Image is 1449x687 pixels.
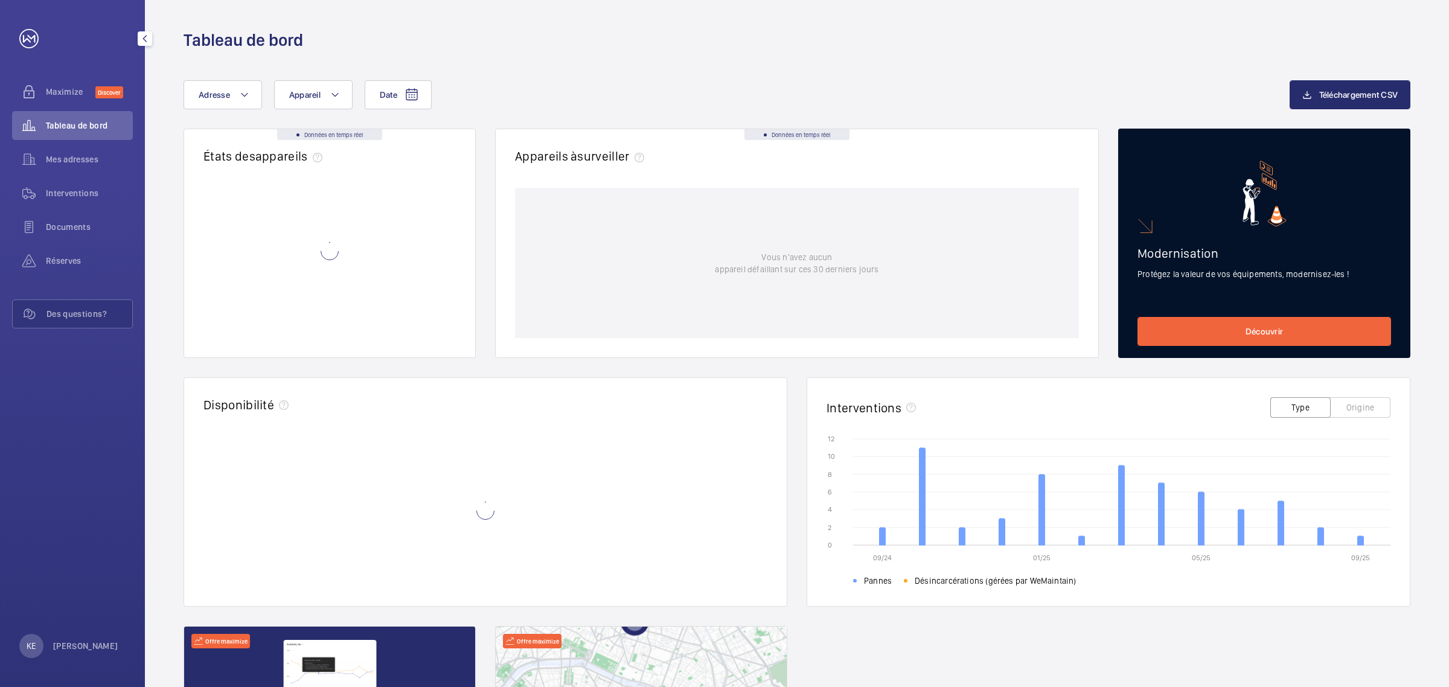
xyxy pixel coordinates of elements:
[289,90,321,100] span: Appareil
[1137,246,1391,261] h2: Modernisation
[184,80,262,109] button: Adresse
[1243,161,1287,226] img: marketing-card.svg
[191,634,250,648] div: Offre maximize
[46,120,133,132] span: Tableau de bord
[46,187,133,199] span: Interventions
[864,575,892,587] span: Pannes
[203,397,274,412] h2: Disponibilité
[46,221,133,233] span: Documents
[744,129,849,140] div: Données en temps réel
[827,400,901,415] h2: Interventions
[46,86,95,98] span: Maximize
[380,90,397,100] span: Date
[46,153,133,165] span: Mes adresses
[828,470,832,479] text: 8
[828,452,835,461] text: 10
[1290,80,1411,109] button: Téléchargement CSV
[274,80,353,109] button: Appareil
[1351,554,1370,562] text: 09/25
[46,308,132,320] span: Des questions?
[27,640,36,652] p: KE
[828,505,832,514] text: 4
[915,575,1076,587] span: Désincarcérations (gérées par WeMaintain)
[873,554,892,562] text: 09/24
[1137,268,1391,280] p: Protégez la valeur de vos équipements, modernisez-les !
[715,251,878,275] p: Vous n'avez aucun appareil défaillant sur ces 30 derniers jours
[828,488,832,496] text: 6
[1137,317,1391,346] a: Découvrir
[1330,397,1390,418] button: Origine
[277,129,382,140] div: Données en temps réel
[828,523,831,532] text: 2
[828,435,834,443] text: 12
[828,541,832,549] text: 0
[577,149,648,164] span: surveiller
[95,86,123,98] span: Discover
[255,149,327,164] span: appareils
[184,29,303,51] h1: Tableau de bord
[46,255,133,267] span: Réserves
[1192,554,1211,562] text: 05/25
[199,90,230,100] span: Adresse
[503,634,561,648] div: Offre maximize
[203,149,327,164] h2: États des
[53,640,118,652] p: [PERSON_NAME]
[365,80,432,109] button: Date
[515,149,649,164] h2: Appareils à
[1033,554,1051,562] text: 01/25
[1319,90,1398,100] span: Téléchargement CSV
[1270,397,1331,418] button: Type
